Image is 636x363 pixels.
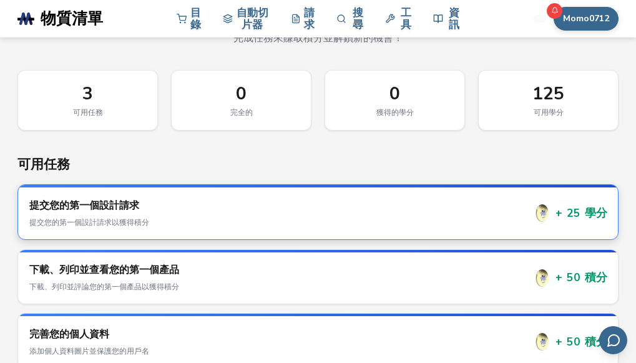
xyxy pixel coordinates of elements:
font: 搜尋 [353,6,363,32]
font: + [555,334,562,349]
img: 物質幣 [534,204,551,222]
font: 積分 [585,270,607,285]
font: 目錄 [190,6,201,32]
font: 添加個人資料圖片並保護您的用戶名 [29,346,149,356]
font: 積分 [585,334,607,349]
font: 自動切片器 [237,6,268,32]
font: 資訊 [449,6,459,32]
font: 完全的 [230,107,253,117]
font: 完善您的個人資料 [29,327,109,341]
font: 工具 [401,6,411,32]
font: 0 [236,82,247,106]
font: + [555,270,562,285]
font: 提交您的第一個設計請求 [29,199,139,212]
font: 提交您的第一個設計請求以獲得積分 [29,217,149,227]
font: 0 [389,82,400,106]
button: 透過電子郵件發送回饋 [599,326,627,354]
font: 125 [532,82,564,106]
button: Momo0712 [554,7,619,31]
font: 物質清單 [41,8,103,29]
font: 學分 [585,206,607,221]
font: 可用學分 [534,107,564,117]
font: 可用任務 [17,156,70,173]
font: 50 [567,270,580,285]
font: 完成任務來賺取積分並解鎖新的機會！ [233,31,403,45]
font: 可用任務 [73,107,103,117]
font: 請求 [304,6,315,32]
font: Momo0712 [563,12,609,24]
font: 下載、列印並評論您的第一個產品以獲得積分 [29,282,179,292]
font: 3 [82,82,93,106]
font: + [555,206,562,221]
font: 下載、列印並查看您的第一個產品 [29,263,179,277]
font: 獲得的學分 [376,107,414,117]
font: 25 [567,206,580,221]
font: 50 [567,334,580,349]
img: 物質幣 [534,333,551,351]
img: 物質幣 [534,269,551,287]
